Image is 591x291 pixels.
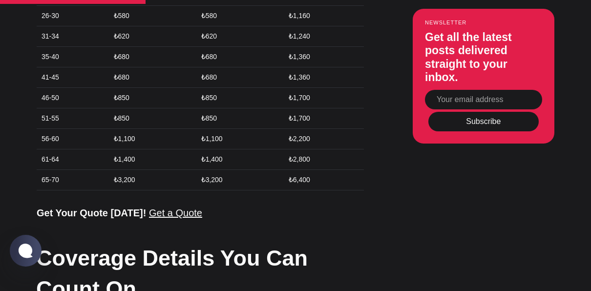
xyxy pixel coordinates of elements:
[425,90,542,109] input: Your email address
[283,67,364,88] td: ₺1,360
[283,170,364,190] td: ₺6,400
[108,149,195,170] td: ₺1,400
[108,129,195,149] td: ₺1,100
[108,47,195,67] td: ₺680
[37,6,108,26] td: 26-30
[195,129,283,149] td: ₺1,100
[195,170,283,190] td: ₺3,200
[283,6,364,26] td: ₺1,160
[37,170,108,190] td: 65-70
[108,170,195,190] td: ₺3,200
[425,31,542,84] h3: Get all the latest posts delivered straight to your inbox.
[108,6,195,26] td: ₺580
[428,112,539,131] button: Subscribe
[37,108,108,129] td: 51-55
[425,20,542,25] small: Newsletter
[195,108,283,129] td: ₺850
[195,26,283,47] td: ₺620
[283,88,364,108] td: ₺1,700
[149,208,202,218] a: Get a Quote
[37,47,108,67] td: 35-40
[108,88,195,108] td: ₺850
[37,208,146,218] strong: Get Your Quote [DATE]!
[108,67,195,88] td: ₺680
[108,26,195,47] td: ₺620
[283,108,364,129] td: ₺1,700
[37,26,108,47] td: 31-34
[195,6,283,26] td: ₺580
[283,149,364,170] td: ₺2,800
[108,108,195,129] td: ₺850
[283,129,364,149] td: ₺2,200
[195,67,283,88] td: ₺680
[37,129,108,149] td: 56-60
[37,88,108,108] td: 46-50
[283,47,364,67] td: ₺1,360
[283,26,364,47] td: ₺1,240
[195,47,283,67] td: ₺680
[37,67,108,88] td: 41-45
[195,149,283,170] td: ₺1,400
[37,149,108,170] td: 61-64
[195,88,283,108] td: ₺850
